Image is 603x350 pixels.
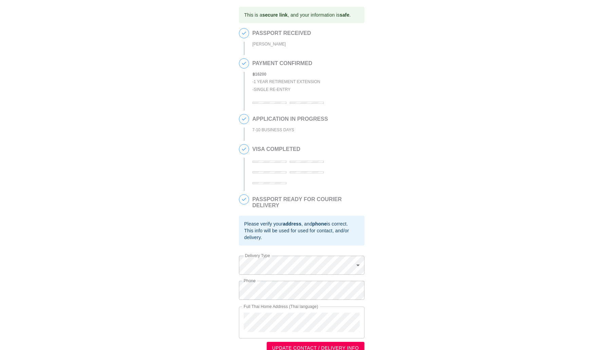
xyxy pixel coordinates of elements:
[340,12,350,18] b: safe
[252,30,311,36] h2: PASSPORT RECEIVED
[252,60,327,66] h2: PAYMENT CONFIRMED
[283,221,301,227] b: address
[239,114,249,124] span: 3
[239,144,249,154] span: 4
[252,116,328,122] h2: APPLICATION IN PROGRESS
[252,146,361,152] h2: VISA COMPLETED
[239,195,249,204] span: 5
[252,126,328,134] div: 7-10 BUSINESS DAYS
[252,40,311,48] div: [PERSON_NAME]
[244,220,359,227] div: Please verify your , and is correct.
[244,9,351,21] div: This is a , and your information is .
[312,221,327,227] b: phone
[239,28,249,38] span: 1
[252,196,361,209] h2: PASSPORT READY FOR COURIER DELIVERY
[252,86,327,94] div: - Single Re-entry
[244,227,359,241] div: This info will be used for used for contact, and/or delivery.
[252,72,266,77] b: ฿ 16200
[252,78,327,86] div: - 1 Year Retirement Extension
[239,59,249,68] span: 2
[262,12,288,18] b: secure link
